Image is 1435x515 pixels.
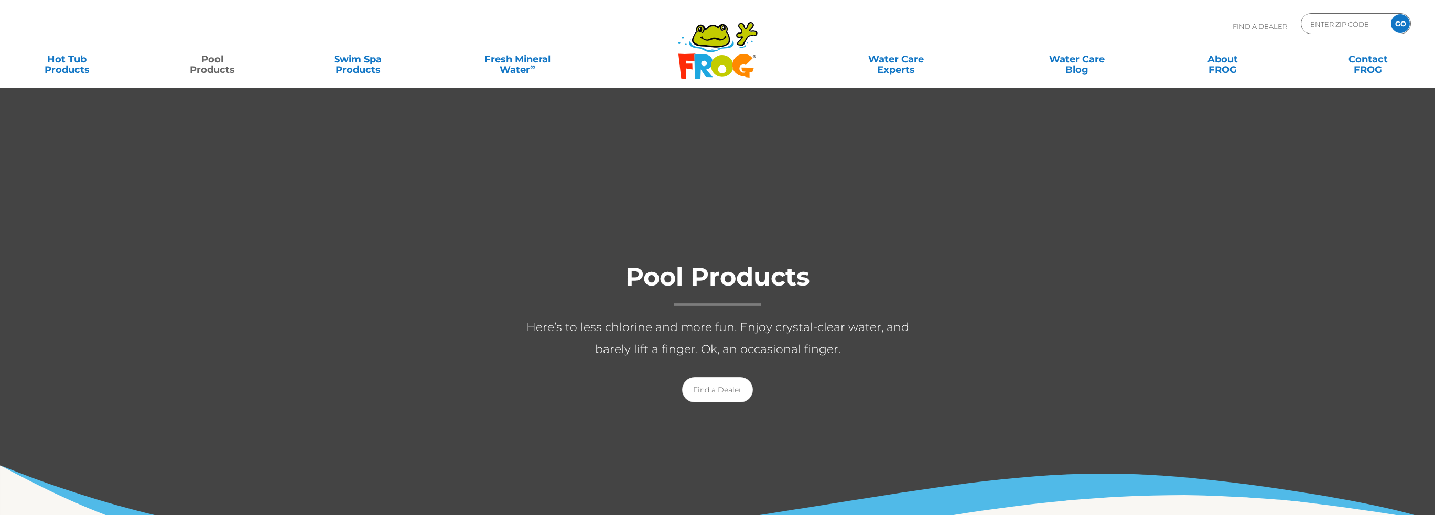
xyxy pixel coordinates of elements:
a: AboutFROG [1166,49,1279,70]
sup: ∞ [530,62,535,71]
a: Hot TubProducts [10,49,124,70]
a: Find a Dealer [682,377,753,402]
a: ContactFROG [1311,49,1425,70]
a: Fresh MineralWater∞ [447,49,588,70]
input: Zip Code Form [1309,16,1380,31]
p: Here’s to less chlorine and more fun. Enjoy crystal-clear water, and barely lift a finger. Ok, an... [508,316,927,360]
a: Water CareExperts [804,49,988,70]
a: Water CareBlog [1020,49,1134,70]
p: Find A Dealer [1233,13,1287,39]
a: PoolProducts [156,49,269,70]
input: GO [1391,14,1410,33]
h1: Pool Products [508,263,927,306]
a: Swim SpaProducts [301,49,415,70]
